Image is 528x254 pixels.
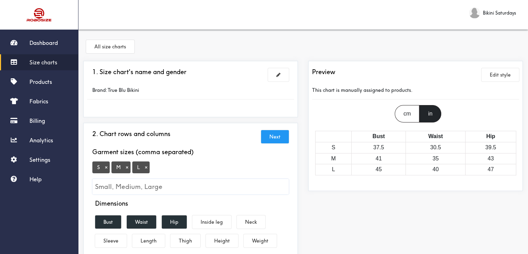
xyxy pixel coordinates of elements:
button: Tag at index 0 with value S focussed. Press backspace to remove [103,164,110,170]
div: cm [395,105,419,122]
span: Bikini Saturdays [483,9,516,17]
td: 41 [352,153,406,164]
span: Size charts [30,59,57,66]
h3: Preview [312,68,335,76]
button: Hip [162,215,187,229]
th: Bust [352,131,406,142]
h3: 1. Size chart's name and gender [92,68,186,76]
button: Sleeve [95,234,127,247]
h3: 2. Chart rows and columns [92,130,170,138]
div: This chart is manually assigned to products. [312,81,519,100]
td: 45 [352,164,406,175]
th: Hip [466,131,516,142]
img: Bikini Saturdays [469,7,480,18]
button: Edit style [481,68,519,81]
span: Settings [30,156,50,163]
button: Waist [127,215,156,229]
span: Help [30,176,42,183]
button: Thigh [170,234,200,247]
button: Height [206,234,238,247]
span: Billing [30,117,45,124]
td: L [316,164,352,175]
td: 35 [406,153,466,164]
div: in [419,105,441,122]
td: M [316,153,352,164]
span: Fabrics [30,98,48,105]
td: 30.5 [406,142,466,153]
button: Next [261,130,289,143]
td: S [316,142,352,153]
button: All size charts [86,40,134,53]
button: Inside leg [192,215,231,229]
button: Tag at index 2 with value L focussed. Press backspace to remove [143,164,150,170]
div: Brand: True Blu Bikini [87,86,196,94]
th: Waist [406,131,466,142]
button: Neck [237,215,265,229]
td: 40 [406,164,466,175]
span: M [111,161,131,173]
span: S [92,161,110,173]
img: Robosize [13,5,65,24]
button: Tag at index 1 with value M focussed. Press backspace to remove [124,164,131,170]
td: 43 [466,153,516,164]
td: 39.5 [466,142,516,153]
h4: Garment sizes (comma separated) [92,148,194,156]
td: 47 [466,164,516,175]
button: Weight [244,234,277,247]
h4: Dimensions [95,200,128,207]
td: 37.5 [352,142,406,153]
span: L [132,161,150,173]
input: Small, Medium, Large [92,179,289,195]
span: Products [30,78,52,85]
span: Dashboard [30,39,58,46]
button: Length [132,234,165,247]
span: Analytics [30,137,53,144]
button: Bust [95,215,121,229]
